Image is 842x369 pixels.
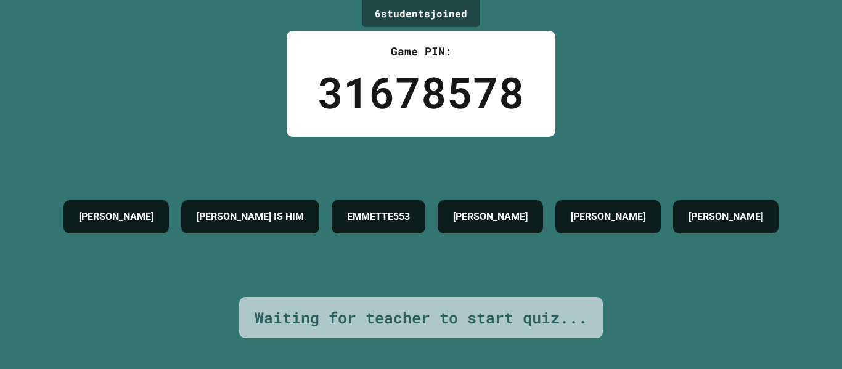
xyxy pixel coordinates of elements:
[571,209,645,224] h4: [PERSON_NAME]
[347,209,410,224] h4: EMMETTE553
[317,60,525,124] div: 31678578
[197,209,304,224] h4: [PERSON_NAME] IS HIM
[255,306,587,330] div: Waiting for teacher to start quiz...
[79,209,153,224] h4: [PERSON_NAME]
[317,43,525,60] div: Game PIN:
[453,209,528,224] h4: [PERSON_NAME]
[689,209,763,224] h4: [PERSON_NAME]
